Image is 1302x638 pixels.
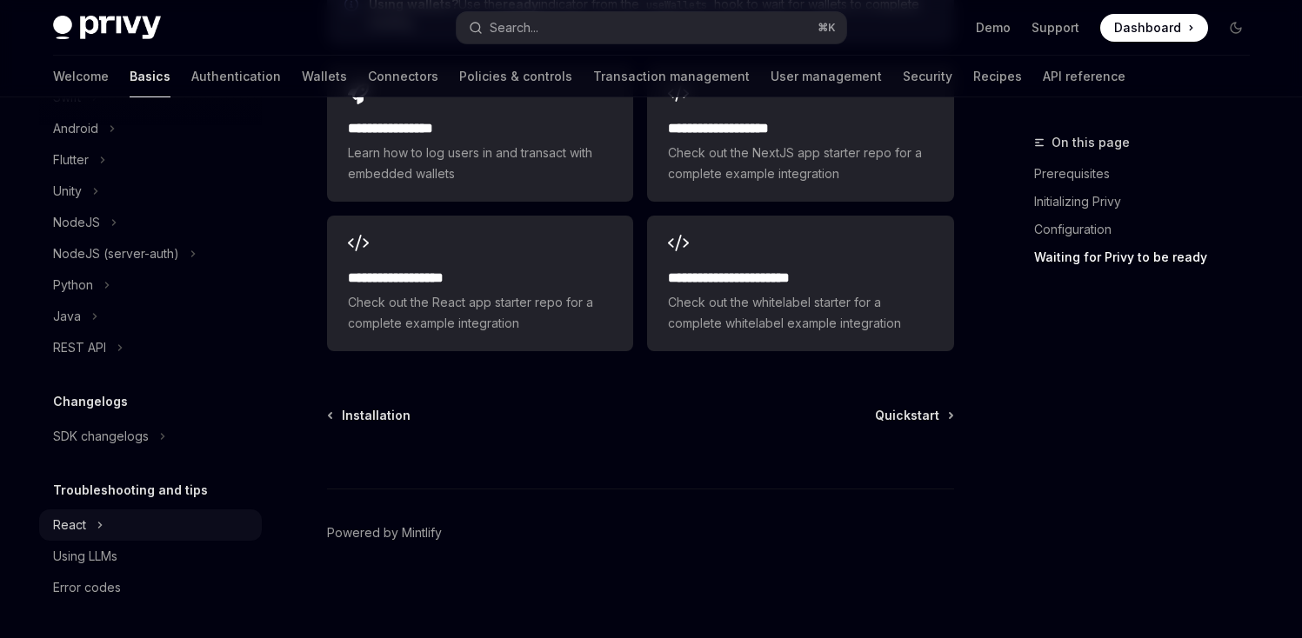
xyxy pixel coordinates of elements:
[39,238,262,269] button: NodeJS (server-auth)
[53,515,86,535] div: React
[53,150,89,170] div: Flutter
[668,143,932,184] span: Check out the NextJS app starter repo for a complete example integration
[973,56,1022,97] a: Recipes
[53,56,109,97] a: Welcome
[1222,14,1250,42] button: Toggle dark mode
[53,546,117,567] div: Using LLMs
[302,56,347,97] a: Wallets
[53,337,106,358] div: REST API
[53,243,179,264] div: NodeJS (server-auth)
[647,66,953,202] a: **** **** **** ****Check out the NextJS app starter repo for a complete example integration
[53,577,121,598] div: Error codes
[342,407,411,424] span: Installation
[53,275,93,296] div: Python
[1100,14,1208,42] a: Dashboard
[327,66,633,202] a: **** **** **** *Learn how to log users in and transact with embedded wallets
[39,176,262,207] button: Unity
[130,56,170,97] a: Basics
[39,113,262,144] button: Android
[327,216,633,351] a: **** **** **** ***Check out the React app starter repo for a complete example integration
[53,118,98,139] div: Android
[771,56,882,97] a: User management
[647,216,953,351] a: **** **** **** **** ***Check out the whitelabel starter for a complete whitelabel example integra...
[1034,160,1264,188] a: Prerequisites
[875,407,939,424] span: Quickstart
[39,332,262,363] button: REST API
[53,16,161,40] img: dark logo
[39,509,262,541] button: React
[39,572,262,603] a: Error codes
[39,541,262,572] a: Using LLMs
[327,524,442,542] a: Powered by Mintlify
[39,421,262,452] button: SDK changelogs
[39,269,262,301] button: Python
[53,212,100,233] div: NodeJS
[348,292,612,334] span: Check out the React app starter repo for a complete example integration
[329,407,411,424] a: Installation
[1043,56,1125,97] a: API reference
[1034,243,1264,271] a: Waiting for Privy to be ready
[53,181,82,202] div: Unity
[39,207,262,238] button: NodeJS
[1034,216,1264,243] a: Configuration
[368,56,438,97] a: Connectors
[459,56,572,97] a: Policies & controls
[875,407,952,424] a: Quickstart
[191,56,281,97] a: Authentication
[818,21,836,35] span: ⌘ K
[1114,19,1181,37] span: Dashboard
[53,306,81,327] div: Java
[668,292,932,334] span: Check out the whitelabel starter for a complete whitelabel example integration
[53,391,128,412] h5: Changelogs
[490,17,538,38] div: Search...
[1052,132,1130,153] span: On this page
[39,301,262,332] button: Java
[1032,19,1079,37] a: Support
[53,480,208,501] h5: Troubleshooting and tips
[53,426,149,447] div: SDK changelogs
[348,143,612,184] span: Learn how to log users in and transact with embedded wallets
[593,56,750,97] a: Transaction management
[457,12,846,43] button: Search...⌘K
[903,56,952,97] a: Security
[1034,188,1264,216] a: Initializing Privy
[976,19,1011,37] a: Demo
[39,144,262,176] button: Flutter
